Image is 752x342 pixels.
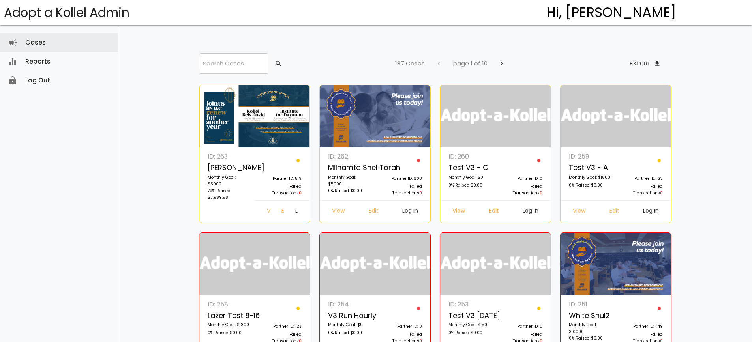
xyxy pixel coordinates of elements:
p: v3 run hourly [328,310,371,322]
a: View [261,205,275,219]
p: Partner ID: 0 [500,323,542,331]
p: ID: 260 [448,151,491,162]
a: Partner ID: 123 Failed Transactions0 [616,151,667,200]
p: Partner ID: 0 [379,323,422,331]
p: ID: 258 [208,299,250,310]
a: Edit [483,205,505,219]
p: Partner ID: 0 [500,175,542,183]
button: search [268,56,287,71]
p: Monthly Goal: $1500 [448,321,491,329]
a: ID: 260 Test v3 - c Monthly Goal: $0 0% Raised $0.00 [444,151,495,200]
p: Failed Transactions [259,183,302,196]
p: Partner ID: 123 [620,175,663,183]
button: Exportfile_download [623,56,668,71]
p: ID: 263 [208,151,250,162]
p: Test V3 [DATE] [448,310,491,322]
a: View [446,205,471,219]
span: chevron_right [498,56,506,71]
p: Monthly Goal: $1800 [208,321,250,329]
span: 0 [299,190,302,196]
span: file_download [653,56,661,71]
a: ID: 259 Test v3 - A Monthly Goal: $1800 0% Raised $0.00 [564,151,616,200]
p: Monthly Goal: $10000 [569,321,611,335]
p: Monthly Goal: $5000 [328,174,371,187]
p: Failed Transactions [500,183,542,196]
img: logonobg.png [199,233,310,295]
p: Partner ID: 449 [620,323,663,331]
p: ID: 262 [328,151,371,162]
p: Lazer Test 8-16 [208,310,250,322]
p: Monthly Goal: $0 [448,174,491,182]
p: 0% Raised $0.00 [208,329,250,337]
a: Log In [637,205,665,219]
a: Partner ID: 519 Failed Transactions0 [255,151,306,200]
a: Edit [603,205,626,219]
p: White Shul2 [569,310,611,322]
p: 0% Raised $0.00 [448,182,491,190]
img: 6GPLfb0Mk4.zBtvR2DLF4.png [561,233,671,295]
p: Partner ID: 519 [259,175,302,183]
p: 0% Raised $0.00 [328,187,371,195]
p: Test v3 - c [448,162,491,174]
p: ID: 259 [569,151,611,162]
p: Failed Transactions [620,183,663,196]
a: Log In [289,205,304,219]
i: equalizer [8,52,17,71]
a: ID: 263 [PERSON_NAME] Monthly Goal: $5000 79% Raised $3,989.98 [203,151,255,205]
p: Failed Transactions [379,183,422,196]
p: ID: 254 [328,299,371,310]
p: Test v3 - A [569,162,611,174]
img: logonobg.png [440,233,551,295]
p: 0% Raised $0.00 [569,182,611,190]
img: logonobg.png [561,85,671,148]
p: 0% Raised $0.00 [448,329,491,337]
a: View [326,205,351,219]
p: Partner ID: 123 [259,323,302,331]
p: ID: 253 [448,299,491,310]
p: Monthly Goal: $0 [328,321,371,329]
p: Monthly Goal: $1800 [569,174,611,182]
button: chevron_right [491,56,512,71]
a: Edit [362,205,385,219]
p: Milhamta Shel Torah [328,162,371,174]
span: 0 [419,190,422,196]
p: ID: 251 [569,299,611,310]
a: Log In [516,205,545,219]
p: Monthly Goal: $5000 [208,174,250,187]
img: I2vVEkmzLd.fvn3D5NTra.png [199,85,310,148]
a: Edit [275,205,289,219]
span: 0 [660,190,663,196]
img: logonobg.png [440,85,551,148]
span: search [275,56,283,71]
a: Partner ID: 0 Failed Transactions0 [495,151,547,200]
p: page 1 of 10 [453,58,488,69]
p: 79% Raised $3,989.98 [208,187,250,201]
a: Log In [396,205,424,219]
img: logonobg.png [320,233,431,295]
i: campaign [8,33,17,52]
span: 0 [540,190,542,196]
p: Partner ID: 608 [379,175,422,183]
p: [PERSON_NAME] [208,162,250,174]
a: ID: 262 Milhamta Shel Torah Monthly Goal: $5000 0% Raised $0.00 [324,151,375,200]
h4: Hi, [PERSON_NAME] [546,5,676,20]
img: z9NQUo20Gg.X4VDNcvjTb.jpg [320,85,431,148]
p: 187 Cases [395,58,425,69]
i: lock [8,71,17,90]
a: Partner ID: 608 Failed Transactions0 [375,151,426,200]
a: View [566,205,592,219]
p: 0% Raised $0.00 [328,329,371,337]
